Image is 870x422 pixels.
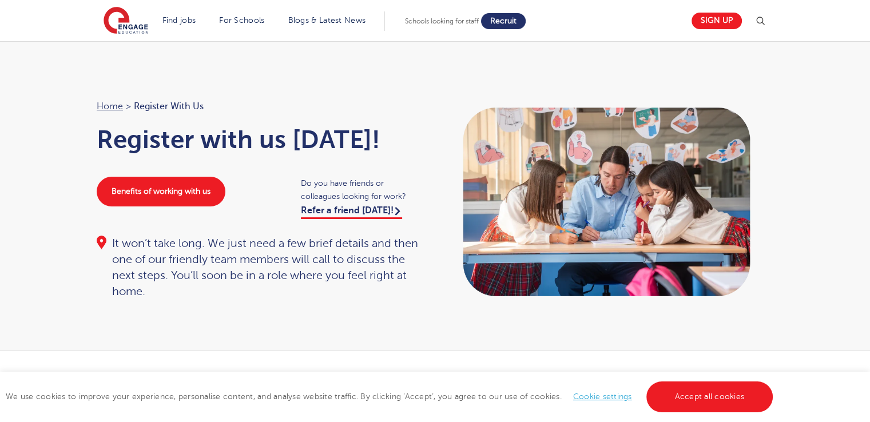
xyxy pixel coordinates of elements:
a: For Schools [219,16,264,25]
a: Refer a friend [DATE]! [301,205,402,219]
a: Cookie settings [573,392,632,401]
span: We use cookies to improve your experience, personalise content, and analyse website traffic. By c... [6,392,776,401]
a: Sign up [692,13,742,29]
span: Do you have friends or colleagues looking for work? [301,177,424,203]
span: Register with us [134,99,204,114]
nav: breadcrumb [97,99,424,114]
a: Benefits of working with us [97,177,225,206]
img: Engage Education [104,7,148,35]
div: It won’t take long. We just need a few brief details and then one of our friendly team members wi... [97,236,424,300]
span: > [126,101,131,112]
span: Schools looking for staff [405,17,479,25]
h1: Register with us [DATE]! [97,125,424,154]
span: Recruit [490,17,517,25]
a: Blogs & Latest News [288,16,366,25]
a: Home [97,101,123,112]
a: Recruit [481,13,526,29]
a: Find jobs [162,16,196,25]
a: Accept all cookies [646,381,773,412]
